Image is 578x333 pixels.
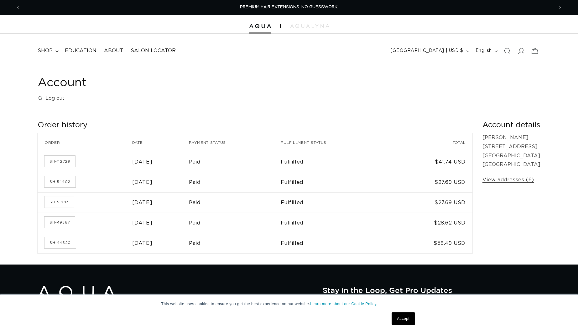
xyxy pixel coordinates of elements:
[281,233,391,253] td: Fulfilled
[281,213,391,233] td: Fulfilled
[104,48,123,54] span: About
[323,286,540,295] h2: Stay in the Loop, Get Pro Updates
[100,44,127,58] a: About
[553,2,567,13] button: Next announcement
[482,133,540,169] p: [PERSON_NAME] [STREET_ADDRESS] [GEOGRAPHIC_DATA] [GEOGRAPHIC_DATA]
[189,233,281,253] td: Paid
[290,24,329,28] img: aqualyna.com
[392,312,415,325] a: Accept
[38,48,53,54] span: shop
[44,156,75,167] a: Order number SH-112729
[61,44,100,58] a: Education
[189,152,281,172] td: Paid
[310,302,378,306] a: Learn more about our Cookie Policy.
[387,45,472,57] button: [GEOGRAPHIC_DATA] | USD $
[391,172,472,192] td: $27.69 USD
[131,48,176,54] span: Salon Locator
[189,133,281,152] th: Payment status
[132,200,153,205] time: [DATE]
[281,192,391,213] td: Fulfilled
[482,175,534,184] a: View addresses (6)
[391,133,472,152] th: Total
[240,5,338,9] span: PREMIUM HAIR EXTENSIONS. NO GUESSWORK.
[132,159,153,164] time: [DATE]
[391,213,472,233] td: $28.62 USD
[65,48,96,54] span: Education
[189,172,281,192] td: Paid
[127,44,180,58] a: Salon Locator
[132,220,153,225] time: [DATE]
[391,192,472,213] td: $27.69 USD
[391,233,472,253] td: $58.49 USD
[44,196,74,208] a: Order number SH-51983
[38,75,540,91] h1: Account
[38,133,132,152] th: Order
[281,172,391,192] td: Fulfilled
[281,152,391,172] td: Fulfilled
[44,176,76,187] a: Order number SH-54402
[189,192,281,213] td: Paid
[281,133,391,152] th: Fulfillment status
[11,2,25,13] button: Previous announcement
[500,44,514,58] summary: Search
[476,48,492,54] span: English
[38,286,116,305] img: Aqua Hair Extensions
[249,24,271,28] img: Aqua Hair Extensions
[391,48,463,54] span: [GEOGRAPHIC_DATA] | USD $
[132,133,189,152] th: Date
[34,44,61,58] summary: shop
[189,213,281,233] td: Paid
[161,301,417,307] p: This website uses cookies to ensure you get the best experience on our website.
[472,45,500,57] button: English
[132,180,153,185] time: [DATE]
[482,120,540,130] h2: Account details
[44,237,76,248] a: Order number SH-44620
[38,94,65,103] a: Log out
[38,120,472,130] h2: Order history
[391,152,472,172] td: $41.74 USD
[44,217,75,228] a: Order number SH-49587
[132,241,153,246] time: [DATE]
